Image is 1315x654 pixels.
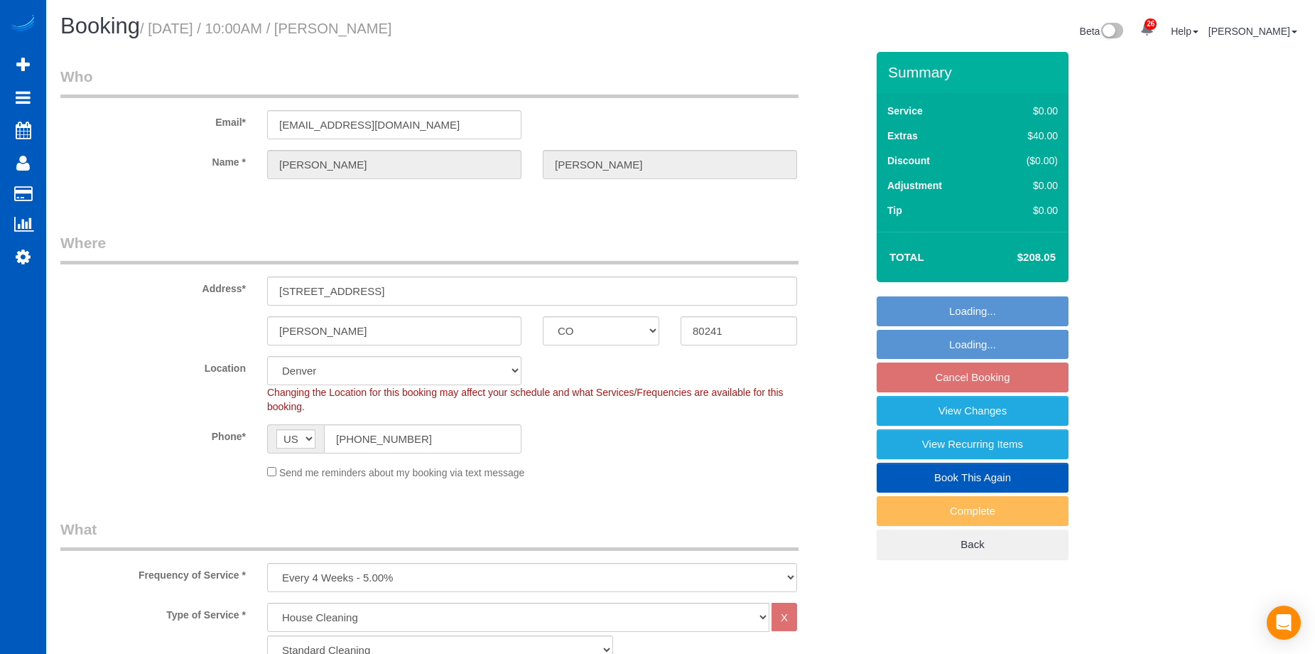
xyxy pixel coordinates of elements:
img: Automaid Logo [9,14,37,34]
label: Tip [887,203,902,218]
label: Extras [887,129,918,143]
label: Discount [887,154,930,168]
div: $40.00 [997,129,1058,143]
div: $0.00 [997,203,1058,218]
input: Zip Code* [681,316,797,345]
a: Help [1171,26,1198,37]
label: Location [50,356,256,375]
a: View Changes [877,396,1068,426]
a: Beta [1080,26,1124,37]
img: New interface [1100,23,1123,41]
label: Phone* [50,424,256,444]
div: $0.00 [997,178,1058,193]
legend: Who [60,66,799,98]
span: Booking [60,14,140,38]
label: Email* [50,110,256,129]
a: Book This Again [877,463,1068,493]
div: Open Intercom Messenger [1267,606,1301,640]
a: 26 [1133,14,1161,45]
a: [PERSON_NAME] [1208,26,1297,37]
div: $0.00 [997,104,1058,118]
input: First Name* [267,150,521,179]
label: Frequency of Service * [50,563,256,582]
input: Email* [267,110,521,139]
label: Adjustment [887,178,942,193]
h3: Summary [888,64,1061,80]
label: Address* [50,277,256,296]
input: Last Name* [543,150,797,179]
small: / [DATE] / 10:00AM / [PERSON_NAME] [140,21,391,36]
div: ($0.00) [997,154,1058,168]
a: View Recurring Items [877,429,1068,459]
legend: Where [60,232,799,264]
input: Phone* [324,424,521,454]
label: Type of Service * [50,603,256,622]
h4: $208.05 [975,252,1056,264]
label: Name * [50,150,256,169]
a: Back [877,530,1068,559]
legend: What [60,519,799,551]
span: Changing the Location for this booking may affect your schedule and what Services/Frequencies are... [267,387,784,412]
span: 26 [1144,18,1157,30]
label: Service [887,104,923,118]
input: City* [267,316,521,345]
strong: Total [889,251,924,263]
span: Send me reminders about my booking via text message [279,467,525,478]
